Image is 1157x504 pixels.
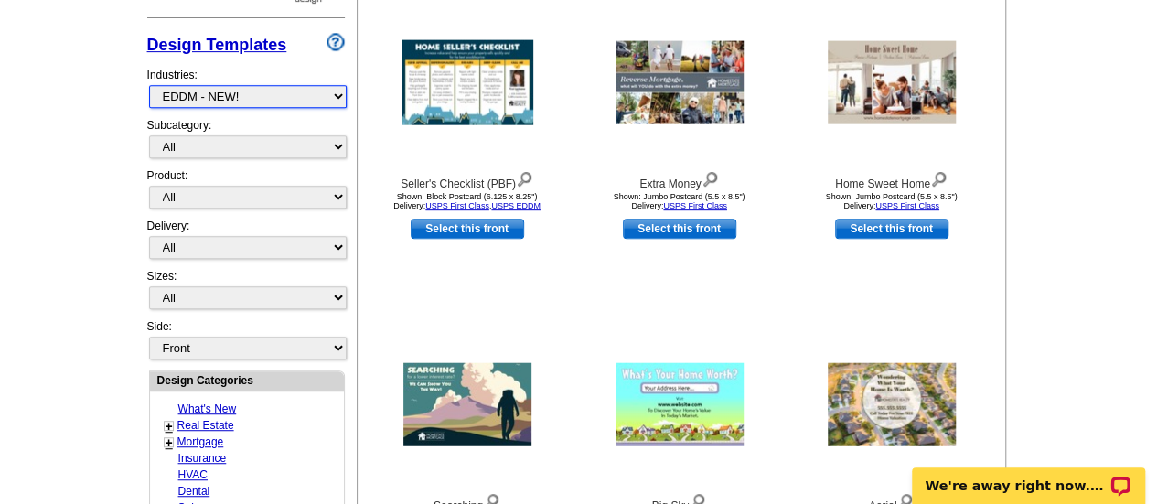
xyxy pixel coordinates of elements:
img: Extra Money [616,41,744,124]
img: Searching [403,363,531,446]
a: use this design [411,219,524,239]
img: Aerial [828,363,956,446]
a: USPS EDDM [491,201,541,210]
a: HVAC [178,468,208,481]
img: view design details [930,167,948,188]
iframe: LiveChat chat widget [900,446,1157,504]
a: What's New [178,402,237,415]
div: Industries: [147,58,345,117]
a: USPS First Class [425,201,489,210]
a: Design Templates [147,36,287,54]
img: design-wizard-help-icon.png [327,33,345,51]
img: view design details [516,167,533,188]
div: Side: [147,318,345,361]
div: Shown: Jumbo Postcard (5.5 x 8.5") Delivery: [791,192,992,210]
a: use this design [623,219,736,239]
img: view design details [702,167,719,188]
div: Shown: Block Postcard (6.125 x 8.25") Delivery: , [367,192,568,210]
div: Subcategory: [147,117,345,167]
div: Design Categories [150,371,344,389]
a: USPS First Class [663,201,727,210]
a: Dental [178,485,210,498]
div: Seller's Checklist (PBF) [367,167,568,192]
div: Extra Money [579,167,780,192]
a: Insurance [178,452,227,465]
img: Seller's Checklist (PBF) [402,40,533,125]
div: Product: [147,167,345,218]
a: + [166,435,173,450]
div: Home Sweet Home [791,167,992,192]
div: Shown: Jumbo Postcard (5.5 x 8.5") Delivery: [579,192,780,210]
a: USPS First Class [875,201,939,210]
a: Mortgage [177,435,224,448]
a: Real Estate [177,419,234,432]
a: use this design [835,219,948,239]
div: Sizes: [147,268,345,318]
img: Big Sky [616,363,744,446]
img: Home Sweet Home [828,41,956,124]
div: Delivery: [147,218,345,268]
a: + [166,419,173,434]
